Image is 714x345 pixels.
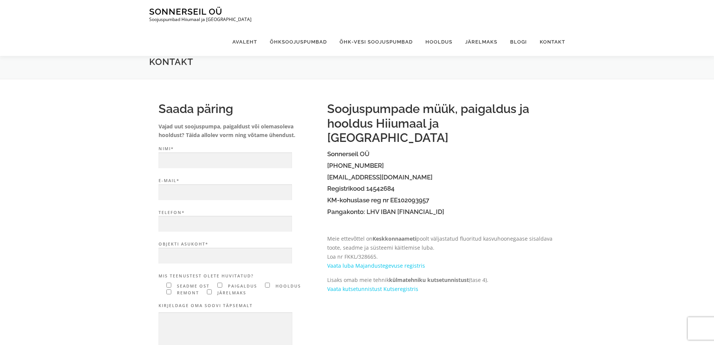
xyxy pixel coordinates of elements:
[149,56,565,68] h1: Kontakt
[175,283,210,289] span: seadme ost
[263,28,333,56] a: Õhksoojuspumbad
[327,197,556,204] h4: KM-kohuslase reg nr EE102093957
[159,216,292,232] input: Telefon*
[327,234,556,270] p: Meie ettevõttel on poolt väljastatud fluoritud kasvuhoonegaase sisaldava toote, seadme ja süsteem...
[159,273,320,280] label: Mis teenustest olete huvitatud?
[327,151,556,158] h4: Sonnerseil OÜ
[159,123,295,139] strong: Vajad uut soojuspumpa, paigaldust või olemasoleva hooldust? Täida allolev vorm ning võtame ühendust.
[333,28,419,56] a: Õhk-vesi soojuspumbad
[389,276,469,283] strong: külmatehniku kutsetunnistust
[533,28,565,56] a: Kontakt
[159,152,292,169] input: Nimi*
[159,302,320,309] label: Kirjeldage oma soovi täpsemalt
[327,162,556,169] h4: [PHONE_NUMBER]
[159,102,320,116] h2: Saada päring
[159,241,320,264] label: Objekti asukoht*
[504,28,533,56] a: Blogi
[274,283,301,289] span: hooldus
[327,208,556,215] h4: Pangakonto: LHV IBAN [FINANCIAL_ID]
[216,290,246,295] span: järelmaks
[327,102,556,145] h2: Soojuspumpade müük, paigaldus ja hooldus Hiiumaal ja [GEOGRAPHIC_DATA]
[159,209,320,232] label: Telefon*
[159,248,292,264] input: Objekti asukoht*
[327,276,556,294] p: Lisaks omab meie tehnik (tase 4).
[159,177,320,200] label: E-mail*
[327,185,556,192] h4: Registrikood 14542684
[327,173,433,181] a: [EMAIL_ADDRESS][DOMAIN_NAME]
[159,145,320,169] label: Nimi*
[327,285,418,292] a: Vaata kutsetunnistust Kutseregistris
[419,28,459,56] a: Hooldus
[327,262,425,269] a: Vaata luba Majandustegevuse registris
[459,28,504,56] a: Järelmaks
[159,184,292,200] input: E-mail*
[149,17,251,22] p: Soojuspumbad Hiiumaal ja [GEOGRAPHIC_DATA]
[226,28,263,56] a: Avaleht
[149,6,222,17] a: Sonnerseil OÜ
[373,235,416,242] strong: Keskkonnaameti
[226,283,257,289] span: paigaldus
[175,290,199,295] span: remont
